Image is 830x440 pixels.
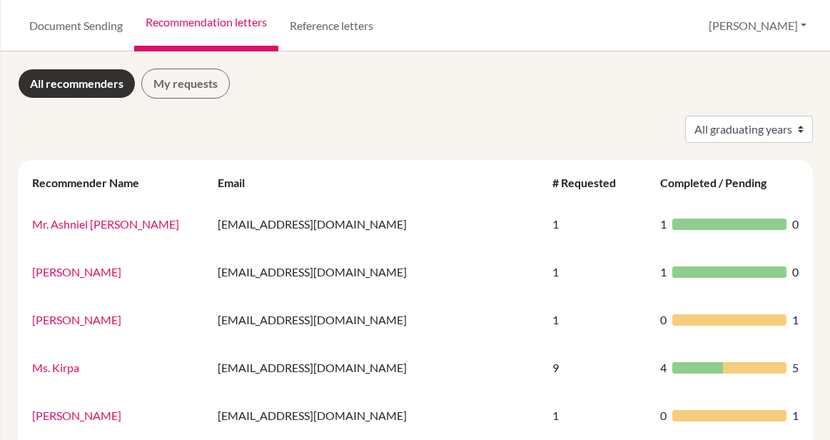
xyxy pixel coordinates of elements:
[660,216,667,233] span: 1
[702,12,813,39] button: [PERSON_NAME]
[660,176,781,189] div: Completed / Pending
[209,344,544,391] td: [EMAIL_ADDRESS][DOMAIN_NAME]
[792,216,799,233] span: 0
[209,296,544,344] td: [EMAIL_ADDRESS][DOMAIN_NAME]
[544,344,652,391] td: 9
[660,407,667,424] span: 0
[32,217,179,231] a: Mr. Ashniel [PERSON_NAME]
[141,69,230,99] a: My requests
[32,265,121,279] a: [PERSON_NAME]
[209,391,544,439] td: [EMAIL_ADDRESS][DOMAIN_NAME]
[209,200,544,248] td: [EMAIL_ADDRESS][DOMAIN_NAME]
[32,361,79,374] a: Ms. Kirpa
[792,264,799,281] span: 0
[660,311,667,329] span: 0
[552,176,630,189] div: # Requested
[792,311,799,329] span: 1
[660,359,667,376] span: 4
[544,248,652,296] td: 1
[32,176,153,189] div: Recommender Name
[209,248,544,296] td: [EMAIL_ADDRESS][DOMAIN_NAME]
[218,176,259,189] div: Email
[792,359,799,376] span: 5
[18,69,136,99] a: All recommenders
[792,407,799,424] span: 1
[660,264,667,281] span: 1
[32,313,121,326] a: [PERSON_NAME]
[544,200,652,248] td: 1
[544,296,652,344] td: 1
[32,409,121,422] a: [PERSON_NAME]
[544,391,652,439] td: 1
